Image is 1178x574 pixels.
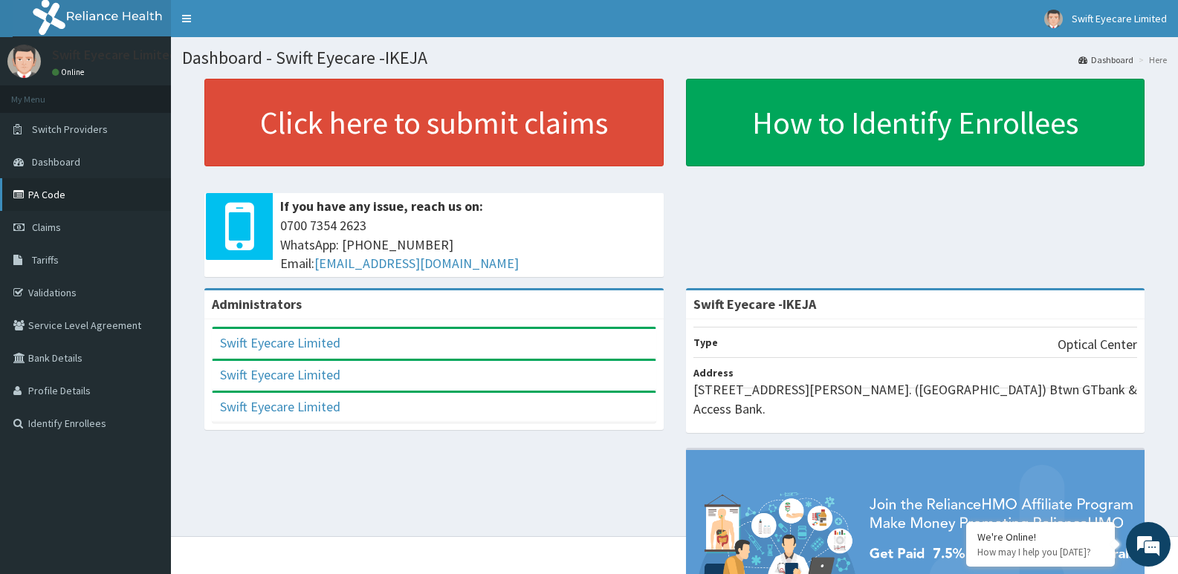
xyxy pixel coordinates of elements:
span: We're online! [86,187,205,337]
b: Type [693,336,718,349]
p: How may I help you today? [977,546,1104,558]
a: Online [52,67,88,77]
span: Switch Providers [32,123,108,136]
h1: Dashboard - Swift Eyecare -IKEJA [182,48,1167,68]
b: Administrators [212,296,302,313]
span: Tariffs [32,253,59,267]
b: If you have any issue, reach us on: [280,198,483,215]
span: Dashboard [32,155,80,169]
a: Click here to submit claims [204,79,664,166]
a: How to Identify Enrollees [686,79,1145,166]
div: Minimize live chat window [244,7,279,43]
a: Dashboard [1078,53,1133,66]
div: Chat with us now [77,83,250,102]
b: Address [693,366,734,379]
span: 0700 7354 2623 WhatsApp: [PHONE_NUMBER] Email: [280,216,656,273]
span: Swift Eyecare Limited [1072,12,1167,25]
a: [EMAIL_ADDRESS][DOMAIN_NAME] [314,255,519,272]
img: d_794563401_company_1708531726252_794563401 [27,74,60,111]
a: Swift Eyecare Limited [220,334,340,351]
textarea: Type your message and hit 'Enter' [7,405,283,457]
strong: Swift Eyecare -IKEJA [693,296,816,313]
img: User Image [1044,10,1063,28]
li: Here [1135,53,1167,66]
div: We're Online! [977,530,1104,544]
a: Swift Eyecare Limited [220,398,340,415]
span: Claims [32,221,61,234]
p: [STREET_ADDRESS][PERSON_NAME]. ([GEOGRAPHIC_DATA]) Btwn GTbank & Access Bank. [693,380,1138,418]
a: Swift Eyecare Limited [220,366,340,383]
p: Swift Eyecare Limited [52,48,177,62]
img: User Image [7,45,41,78]
p: Optical Center [1058,335,1137,354]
